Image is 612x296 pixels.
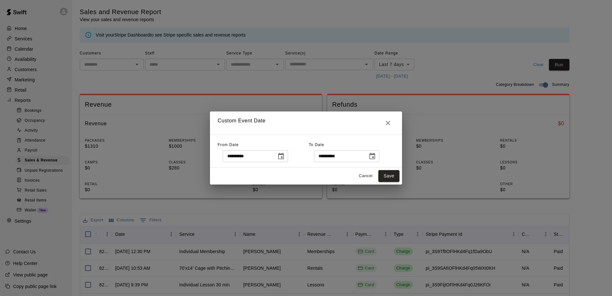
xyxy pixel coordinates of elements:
span: To Date [309,143,324,147]
button: Choose date, selected date is Sep 20, 2025 [366,150,379,163]
span: From Date [218,143,239,147]
button: Cancel [355,171,376,181]
h2: Custom Event Date [210,111,402,135]
button: Choose date, selected date is Sep 13, 2025 [275,150,287,163]
button: Save [378,170,399,182]
button: Close [382,117,394,129]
